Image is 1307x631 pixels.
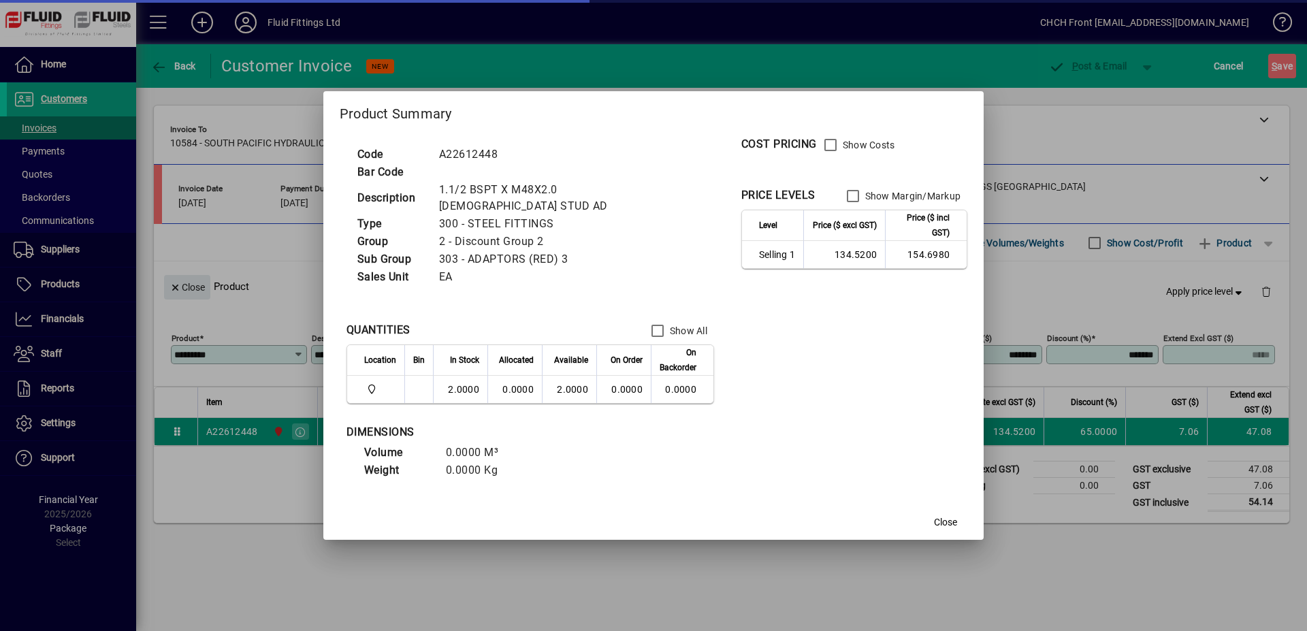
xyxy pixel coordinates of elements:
[351,163,432,181] td: Bar Code
[357,462,439,479] td: Weight
[357,444,439,462] td: Volume
[885,241,967,268] td: 154.6980
[433,376,487,403] td: 2.0000
[351,268,432,286] td: Sales Unit
[667,324,707,338] label: Show All
[813,218,877,233] span: Price ($ excl GST)
[432,233,680,250] td: 2 - Discount Group 2
[611,384,643,395] span: 0.0000
[432,181,680,215] td: 1.1/2 BSPT X M48X2.0 [DEMOGRAPHIC_DATA] STUD AD
[759,218,777,233] span: Level
[432,268,680,286] td: EA
[741,136,817,152] div: COST PRICING
[323,91,984,131] h2: Product Summary
[351,146,432,163] td: Code
[803,241,885,268] td: 134.5200
[364,353,396,368] span: Location
[894,210,950,240] span: Price ($ incl GST)
[924,510,967,534] button: Close
[499,353,534,368] span: Allocated
[554,353,588,368] span: Available
[450,353,479,368] span: In Stock
[611,353,643,368] span: On Order
[439,462,521,479] td: 0.0000 Kg
[759,248,795,261] span: Selling 1
[840,138,895,152] label: Show Costs
[439,444,521,462] td: 0.0000 M³
[351,181,432,215] td: Description
[432,215,680,233] td: 300 - STEEL FITTINGS
[660,345,696,375] span: On Backorder
[432,146,680,163] td: A22612448
[934,515,957,530] span: Close
[487,376,542,403] td: 0.0000
[346,322,410,338] div: QUANTITIES
[542,376,596,403] td: 2.0000
[346,424,687,440] div: DIMENSIONS
[862,189,961,203] label: Show Margin/Markup
[651,376,713,403] td: 0.0000
[432,250,680,268] td: 303 - ADAPTORS (RED) 3
[413,353,425,368] span: Bin
[351,215,432,233] td: Type
[351,250,432,268] td: Sub Group
[741,187,816,204] div: PRICE LEVELS
[351,233,432,250] td: Group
